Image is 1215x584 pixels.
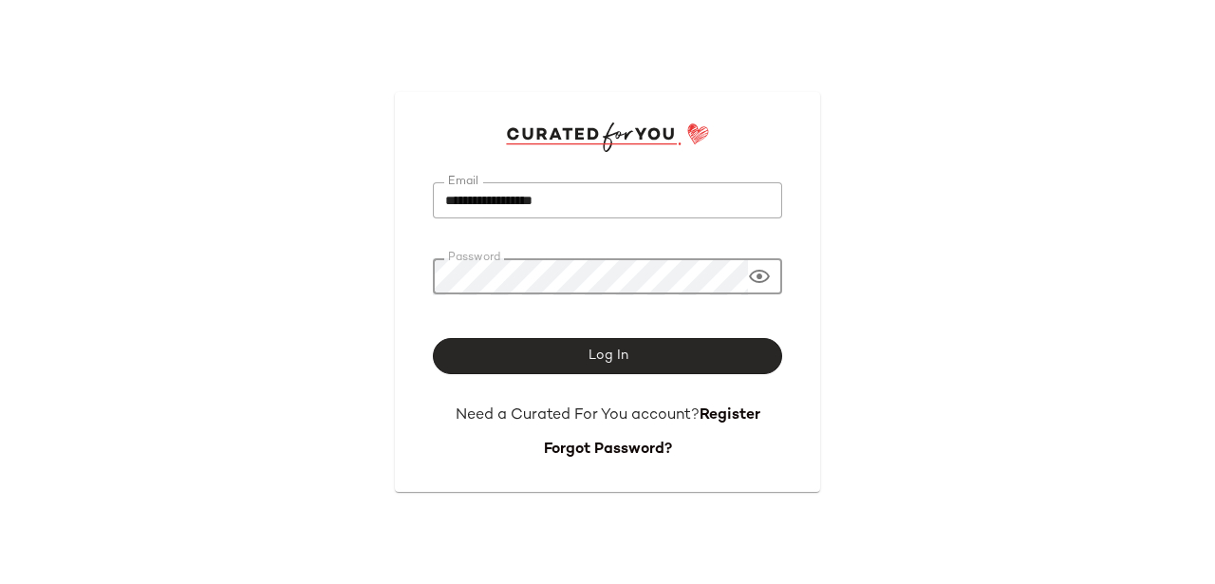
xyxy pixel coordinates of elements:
[587,349,627,364] span: Log In
[433,338,782,374] button: Log In
[456,407,700,424] span: Need a Curated For You account?
[506,122,710,151] img: cfy_login_logo.DGdB1djN.svg
[544,442,672,458] a: Forgot Password?
[700,407,760,424] a: Register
